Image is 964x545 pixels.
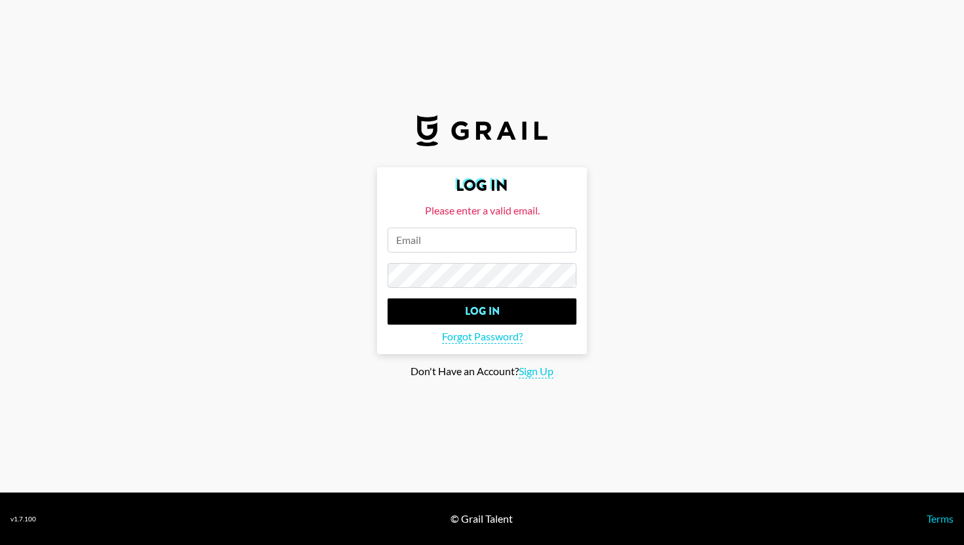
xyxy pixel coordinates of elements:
h2: Log In [388,178,576,193]
input: Log In [388,298,576,325]
div: © Grail Talent [451,512,513,525]
span: Forgot Password? [442,330,523,344]
input: Email [388,228,576,252]
a: Terms [927,512,954,525]
div: Please enter a valid email. [388,204,576,217]
div: Don't Have an Account? [10,365,954,378]
div: v 1.7.100 [10,515,36,523]
span: Sign Up [519,365,553,378]
img: Grail Talent Logo [416,115,548,146]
